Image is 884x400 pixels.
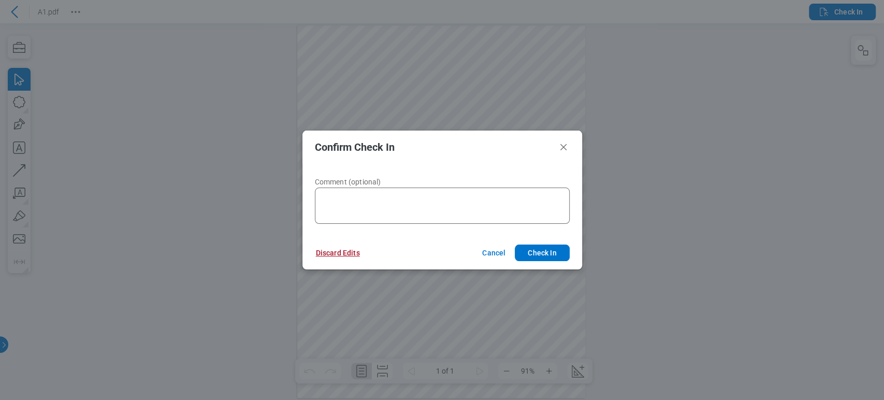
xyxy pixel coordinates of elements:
[315,141,553,153] h2: Confirm Check In
[315,178,381,186] span: Comment (optional)
[470,245,515,261] button: Cancel
[557,141,570,153] button: Close
[303,245,372,261] button: Discard Edits
[515,245,569,261] button: Check In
